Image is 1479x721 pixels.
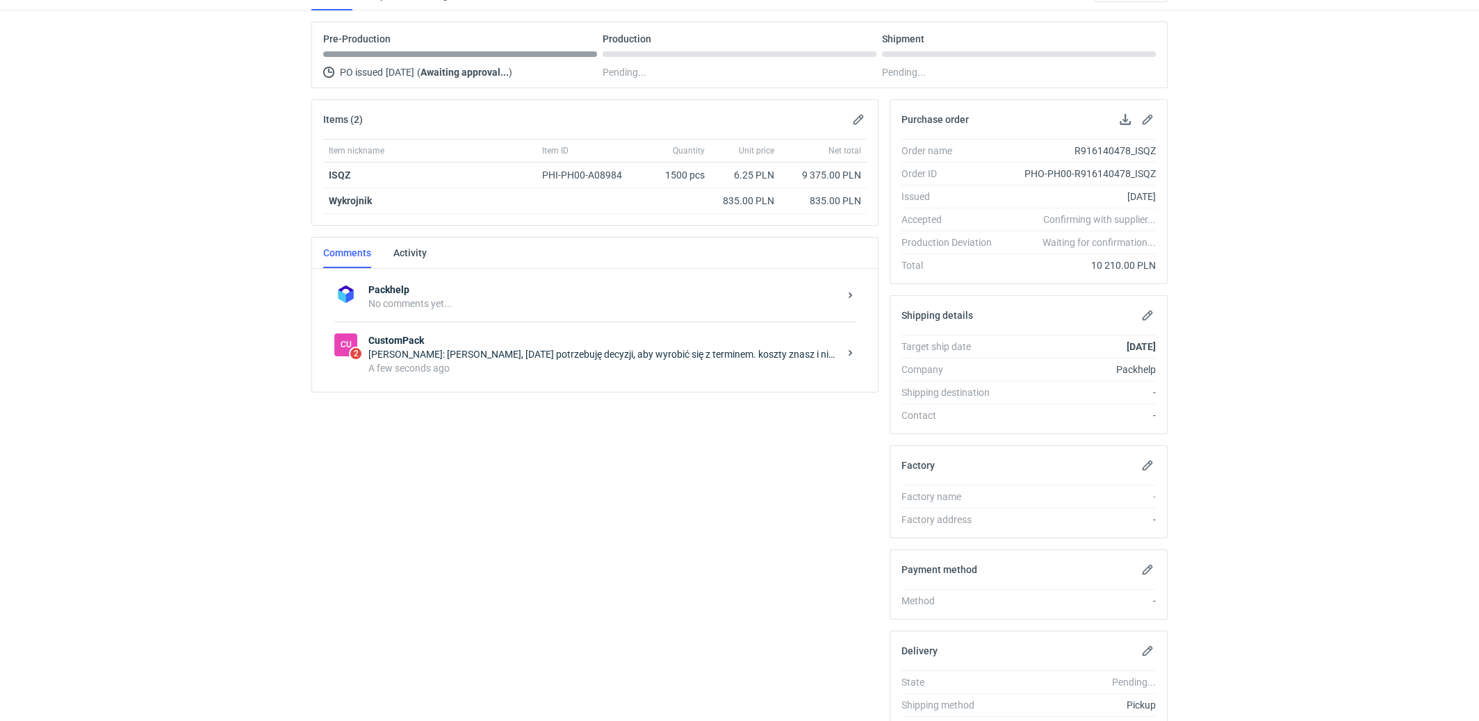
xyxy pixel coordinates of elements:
span: ) [509,67,512,78]
h2: Factory [901,460,935,471]
div: PHO-PH00-R916140478_ISQZ [1003,167,1156,181]
span: Pending... [603,64,646,81]
a: Activity [393,238,427,268]
div: 1500 pcs [641,163,710,188]
div: [PERSON_NAME]: [PERSON_NAME], [DATE] potrzebuję decyzji, aby wyrobić się z terminem. koszty znasz... [368,347,839,361]
div: 835.00 PLN [716,194,774,208]
figcaption: Cu [334,333,357,356]
img: Packhelp [334,283,357,306]
div: Shipping destination [901,386,1003,399]
a: Comments [323,238,371,268]
div: Company [901,363,1003,376]
p: Production [603,33,651,44]
div: A few seconds ago [368,361,839,375]
div: - [1003,594,1156,608]
div: PO issued [323,64,597,81]
div: 835.00 PLN [785,194,861,208]
div: Shipping method [901,698,1003,712]
div: Method [901,594,1003,608]
p: Shipment [882,33,924,44]
div: CustomPack [334,333,357,356]
div: - [1003,513,1156,527]
span: Item nickname [329,145,384,156]
div: 9 375.00 PLN [785,168,861,182]
span: Quantity [673,145,705,156]
a: ISQZ [329,169,351,181]
div: Issued [901,190,1003,204]
div: No comments yet... [368,297,839,310]
strong: Wykrojnik [329,195,372,206]
p: Pre-Production [323,33,391,44]
div: 10 210.00 PLN [1003,258,1156,272]
span: Item ID [542,145,569,156]
div: Factory name [901,490,1003,504]
strong: [DATE] [1127,341,1156,352]
div: Accepted [901,213,1003,226]
h2: Shipping details [901,310,973,321]
div: 6.25 PLN [716,168,774,182]
h2: Items (2) [323,114,363,125]
span: Net total [828,145,861,156]
div: [DATE] [1003,190,1156,204]
div: State [901,675,1003,689]
em: Pending... [1112,677,1156,688]
div: Factory address [901,513,1003,527]
strong: Awaiting approval... [420,67,509,78]
button: Edit delivery details [1139,643,1156,659]
div: Packhelp [1003,363,1156,376]
div: Target ship date [901,340,1003,354]
em: Confirming with supplier... [1043,214,1156,225]
h2: Delivery [901,645,938,656]
div: Total [901,258,1003,272]
strong: Packhelp [368,283,839,297]
strong: CustomPack [368,333,839,347]
div: Order ID [901,167,1003,181]
button: Edit shipping details [1139,307,1156,324]
span: Unit price [739,145,774,156]
div: Contact [901,408,1003,422]
h2: Payment method [901,564,977,575]
div: - [1003,490,1156,504]
div: - [1003,408,1156,422]
div: Order name [901,144,1003,158]
button: Edit factory details [1139,457,1156,474]
button: Download PO [1117,111,1134,128]
div: Production Deviation [901,235,1003,249]
span: 2 [350,348,361,359]
span: [DATE] [386,64,414,81]
div: PHI-PH00-A08984 [542,168,635,182]
button: Edit payment method [1139,561,1156,578]
button: Edit purchase order [1139,111,1156,128]
div: - [1003,386,1156,399]
em: Waiting for confirmation... [1043,235,1156,249]
div: Pending... [882,64,1156,81]
button: Edit items [850,111,867,128]
div: R916140478_ISQZ [1003,144,1156,158]
span: ( [417,67,420,78]
div: Pickup [1003,698,1156,712]
h2: Purchase order [901,114,969,125]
